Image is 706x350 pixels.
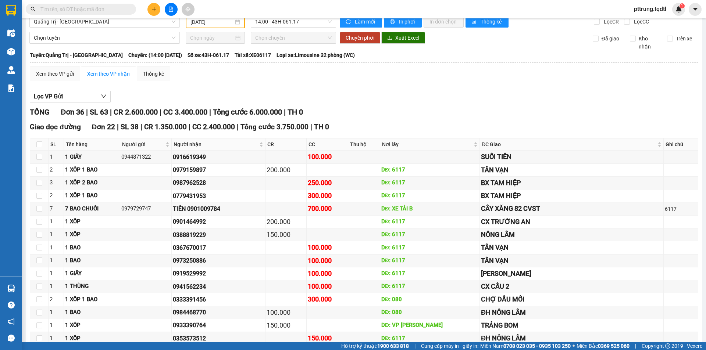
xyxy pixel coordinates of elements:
[121,123,139,131] span: SL 38
[173,321,264,330] div: 0933390764
[147,3,160,16] button: plus
[173,334,264,343] div: 0353573512
[414,342,416,350] span: |
[50,153,63,162] div: 1
[65,295,119,304] div: 1 XỐP 1 BAO
[277,51,355,59] span: Loại xe: Limousine 32 phòng (WC)
[573,344,575,347] span: ⚪️
[64,138,120,151] th: Tên hàng
[65,205,119,213] div: 7 BAO CHUỐI
[65,334,119,343] div: 1 XỐP
[599,35,622,43] span: Đã giao
[34,32,175,43] span: Chọn tuyến
[192,123,235,131] span: CC 2.400.000
[481,294,662,304] div: CHỢ DẦU MỐI
[101,93,107,99] span: down
[182,3,195,16] button: aim
[50,178,63,187] div: 3
[314,123,329,131] span: TH 0
[348,138,380,151] th: Thu hộ
[665,343,670,349] span: copyright
[598,343,630,349] strong: 0369 525 060
[173,152,264,162] div: 0916619349
[50,282,63,291] div: 1
[308,242,346,253] div: 100.000
[30,52,123,58] b: Tuyến: Quảng Trị - [GEOGRAPHIC_DATA]
[65,230,119,239] div: 1 XỐP
[481,230,662,240] div: NÔNG LÂM
[692,6,699,12] span: caret-down
[482,140,656,148] span: ĐC Giao
[50,321,63,330] div: 1
[635,342,636,350] span: |
[481,217,662,227] div: CX TRƯỜNG AN
[90,108,108,116] span: SL 63
[117,123,119,131] span: |
[8,318,15,325] span: notification
[308,256,346,266] div: 100.000
[503,343,571,349] strong: 0708 023 035 - 0935 103 250
[480,342,571,350] span: Miền Nam
[121,153,170,162] div: 0944871322
[267,307,305,318] div: 100.000
[689,3,702,16] button: caret-down
[110,108,112,116] span: |
[50,191,63,200] div: 2
[381,256,478,265] div: DĐ: 6117
[381,230,478,239] div: DĐ: 6117
[151,7,157,12] span: plus
[61,108,84,116] span: Đơn 36
[255,16,332,27] span: 14:00 - 43H-061.17
[30,91,111,102] button: Lọc VP Gửi
[601,18,620,26] span: Lọc CR
[381,334,478,343] div: DĐ: 6117
[65,178,119,187] div: 1 XỐP 2 BAO
[168,7,174,12] span: file-add
[381,295,478,304] div: DĐ: 080
[681,3,683,8] span: 1
[481,18,503,26] span: Thống kê
[381,282,478,291] div: DĐ: 6117
[34,92,63,101] span: Lọc VP Gửi
[173,308,264,317] div: 0984468770
[267,165,305,175] div: 200.000
[87,70,130,78] div: Xem theo VP nhận
[122,140,164,148] span: Người gửi
[308,281,346,292] div: 100.000
[377,343,409,349] strong: 1900 633 818
[308,152,346,162] div: 100.000
[664,138,698,151] th: Ghi chú
[382,140,472,148] span: Nơi lấy
[481,320,662,331] div: TRẢNG BOM
[128,51,182,59] span: Chuyến: (14:00 [DATE])
[173,204,264,213] div: TIẾN 0901009784
[631,18,650,26] span: Lọc CC
[190,34,234,42] input: Chọn ngày
[50,205,63,213] div: 7
[308,333,346,343] div: 150.000
[481,307,662,318] div: ĐH NÔNG LÂM
[680,3,685,8] sup: 1
[173,230,264,239] div: 0388819229
[65,217,119,226] div: 1 XỐP
[173,165,264,174] div: 0979159897
[160,108,161,116] span: |
[65,191,119,200] div: 1 XỐP 1 BAO
[421,342,478,350] span: Cung cấp máy in - giấy in:
[240,123,309,131] span: Tổng cước 3.750.000
[481,242,662,253] div: TÂN VẠN
[308,203,346,214] div: 700.000
[381,166,478,174] div: DĐ: 6117
[30,108,50,116] span: TỔNG
[34,16,175,27] span: Quảng Trị - Sài Gòn
[173,282,264,291] div: 0941562234
[50,334,63,343] div: 1
[267,217,305,227] div: 200.000
[381,32,425,44] button: downloadXuất Excel
[399,18,416,26] span: In phơi
[424,16,464,28] button: In đơn chọn
[481,203,662,214] div: CÂY XĂNG 82 CVST
[50,243,63,252] div: 1
[65,153,119,162] div: 1 GIẤY
[144,123,187,131] span: CR 1.350.000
